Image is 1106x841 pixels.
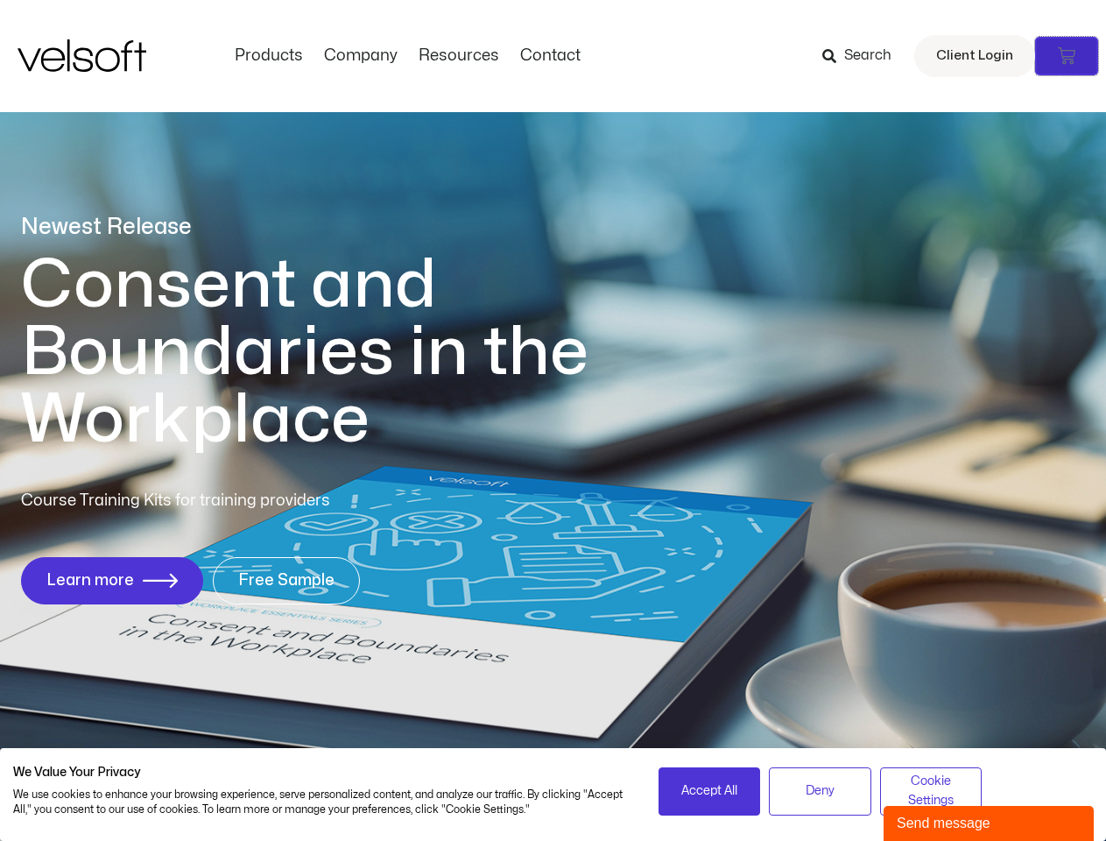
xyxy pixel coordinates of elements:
[13,788,632,817] p: We use cookies to enhance your browsing experience, serve personalized content, and analyze our t...
[769,767,871,816] button: Deny all cookies
[844,45,891,67] span: Search
[213,557,360,604] a: Free Sample
[21,251,660,454] h1: Consent and Boundaries in the Workplace
[806,781,835,801] span: Deny
[21,557,203,604] a: Learn more
[224,46,313,66] a: ProductsMenu Toggle
[224,46,591,66] nav: Menu
[914,35,1035,77] a: Client Login
[936,45,1013,67] span: Client Login
[822,41,904,71] a: Search
[408,46,510,66] a: ResourcesMenu Toggle
[13,765,632,781] h2: We Value Your Privacy
[884,802,1097,841] iframe: chat widget
[681,781,737,801] span: Accept All
[659,767,761,816] button: Accept all cookies
[238,572,335,590] span: Free Sample
[46,572,134,590] span: Learn more
[313,46,408,66] a: CompanyMenu Toggle
[891,772,971,811] span: Cookie Settings
[18,39,146,72] img: Velsoft Training Materials
[21,212,660,243] p: Newest Release
[880,767,983,816] button: Adjust cookie preferences
[510,46,591,66] a: ContactMenu Toggle
[21,489,457,513] p: Course Training Kits for training providers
